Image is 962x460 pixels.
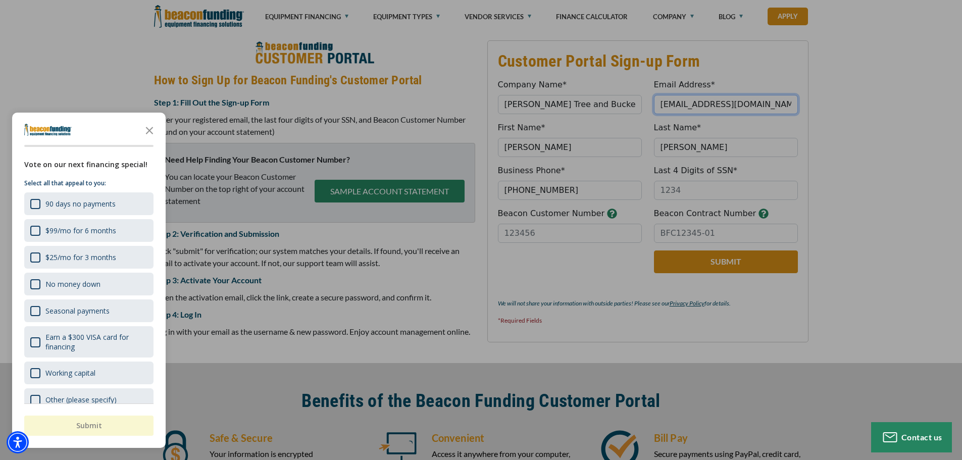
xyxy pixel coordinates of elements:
[24,362,154,384] div: Working capital
[45,368,95,378] div: Working capital
[24,192,154,215] div: 90 days no payments
[24,299,154,322] div: Seasonal payments
[24,326,154,357] div: Earn a $300 VISA card for financing
[12,113,166,448] div: Survey
[24,388,154,411] div: Other (please specify)
[24,159,154,170] div: Vote on our next financing special!
[45,332,147,351] div: Earn a $300 VISA card for financing
[45,252,116,262] div: $25/mo for 3 months
[24,273,154,295] div: No money down
[45,199,116,209] div: 90 days no payments
[45,395,117,404] div: Other (please specify)
[45,306,110,316] div: Seasonal payments
[7,431,29,453] div: Accessibility Menu
[139,120,160,140] button: Close the survey
[24,246,154,269] div: $25/mo for 3 months
[45,279,100,289] div: No money down
[24,124,72,136] img: Company logo
[24,178,154,188] p: Select all that appeal to you:
[871,422,952,452] button: Contact us
[24,416,154,436] button: Submit
[901,432,942,442] span: Contact us
[45,226,116,235] div: $99/mo for 6 months
[24,219,154,242] div: $99/mo for 6 months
